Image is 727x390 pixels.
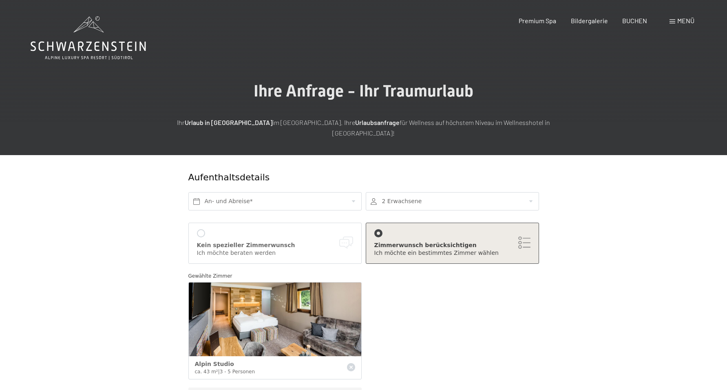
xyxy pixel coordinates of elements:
[218,369,220,375] span: |
[188,171,480,184] div: Aufenthaltsdetails
[185,118,272,126] strong: Urlaub in [GEOGRAPHIC_DATA]
[197,249,353,257] div: Ich möchte beraten werden
[519,17,556,24] a: Premium Spa
[189,283,361,356] img: Alpin Studio
[220,369,255,375] span: 3 - 5 Personen
[571,17,608,24] a: Bildergalerie
[622,17,647,24] a: BUCHEN
[285,215,353,223] span: Einwilligung Marketing*
[254,81,473,101] span: Ihre Anfrage - Ihr Traumurlaub
[374,249,530,257] div: Ich möchte ein bestimmtes Zimmer wählen
[197,241,353,250] div: Kein spezieller Zimmerwunsch
[160,117,568,138] p: Ihr im [GEOGRAPHIC_DATA]. Ihre für Wellness auf höchstem Niveau im Wellnesshotel in [GEOGRAPHIC_D...
[188,272,539,280] div: Gewählte Zimmer
[195,361,234,367] span: Alpin Studio
[355,118,400,126] strong: Urlaubsanfrage
[195,369,218,375] span: ca. 43 m²
[677,17,694,24] span: Menü
[374,241,530,250] div: Zimmerwunsch berücksichtigen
